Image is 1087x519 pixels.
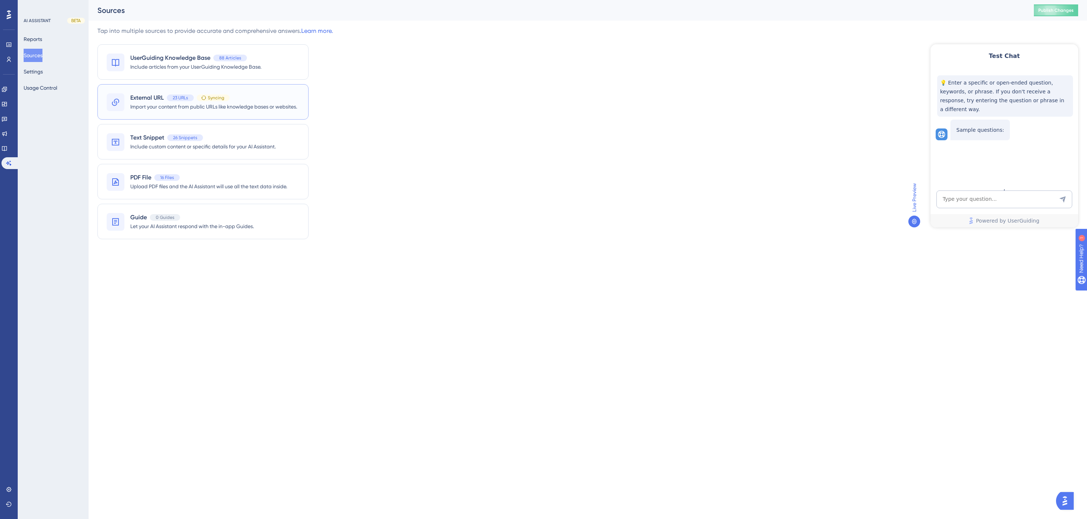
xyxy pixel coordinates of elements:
[160,175,174,181] span: 16 Files
[910,183,919,212] span: Live Preview
[130,93,164,102] span: External URL
[208,95,224,101] span: Syncing
[301,27,333,34] a: Learn more.
[1056,490,1078,512] iframe: UserGuiding AI Assistant Launcher
[24,49,42,62] button: Sources
[130,62,261,71] span: Include articles from your UserGuiding Knowledge Base.
[51,4,54,10] div: 1
[931,44,1078,227] iframe: UserGuiding AI Assistant
[67,18,85,24] div: BETA
[130,213,147,222] span: Guide
[130,222,254,231] span: Let your AI Assistant respond with the in-app Guides.
[17,2,46,11] span: Need Help?
[219,55,241,61] span: 88 Articles
[24,18,51,24] div: AI ASSISTANT
[173,135,197,141] span: 26 Snippets
[24,32,42,46] button: Reports
[130,54,210,62] span: UserGuiding Knowledge Base
[97,5,1015,16] div: Sources
[130,133,164,142] span: Text Snippet
[24,81,57,94] button: Usage Control
[24,65,43,78] button: Settings
[130,102,297,111] span: Import your content from public URLs like knowledge bases or websites.
[173,95,188,101] span: 23 URLs
[130,182,287,191] span: Upload PDF files and the AI Assistant will use all the text data inside.
[130,142,276,151] span: Include custom content or specific details for your AI Assistant.
[1034,4,1078,16] button: Publish Changes
[97,27,333,35] div: Tap into multiple sources to provide accurate and comprehensive answers.
[156,214,174,220] span: 0 Guides
[130,173,151,182] span: PDF File
[1038,7,1074,13] span: Publish Changes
